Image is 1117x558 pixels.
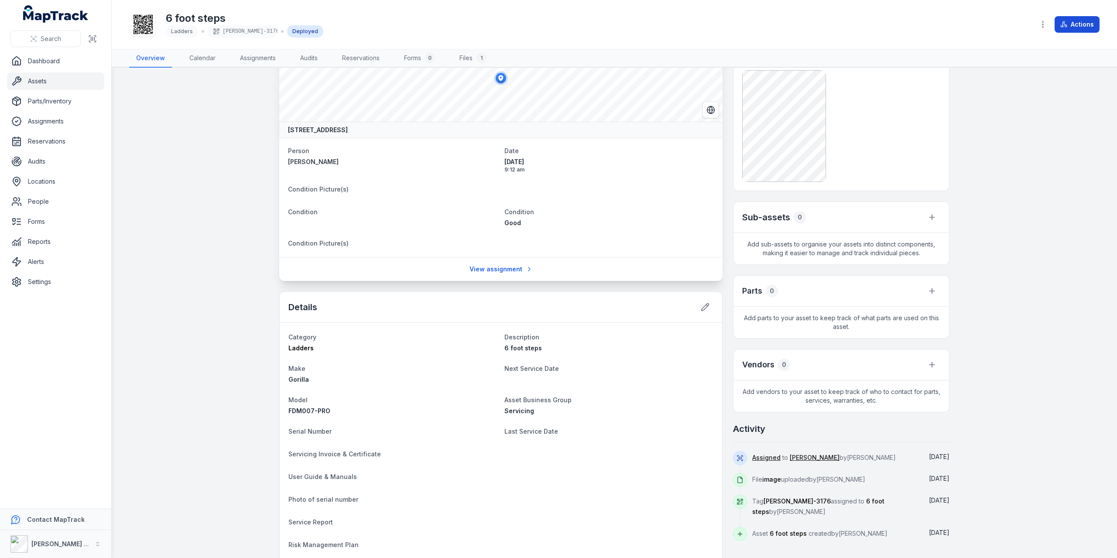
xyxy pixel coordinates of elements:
[762,476,781,483] span: image
[794,211,806,223] div: 0
[397,49,442,68] a: Forms0
[287,25,323,38] div: Deployed
[288,450,381,458] span: Servicing Invoice & Certificate
[752,453,781,462] a: Assigned
[504,157,714,173] time: 9/25/2025, 9:12:17 AM
[288,541,359,548] span: Risk Management Plan
[742,359,774,371] h3: Vendors
[790,453,839,462] a: [PERSON_NAME]
[504,166,714,173] span: 9:12 am
[752,530,887,537] span: Asset created by [PERSON_NAME]
[288,185,349,193] span: Condition Picture(s)
[208,25,278,38] div: [PERSON_NAME]-3176
[504,208,534,216] span: Condition
[504,147,519,154] span: Date
[288,473,357,480] span: User Guide & Manuals
[7,72,104,90] a: Assets
[171,28,193,34] span: Ladders
[288,376,309,383] span: Gorilla
[504,333,539,341] span: Description
[10,31,81,47] button: Search
[1055,16,1100,33] button: Actions
[7,52,104,70] a: Dashboard
[929,453,949,460] span: [DATE]
[929,496,949,504] span: [DATE]
[929,529,949,536] time: 9/25/2025, 9:11:14 AM
[288,518,333,526] span: Service Report
[452,49,493,68] a: Files1
[166,11,323,25] h1: 6 foot steps
[288,240,349,247] span: Condition Picture(s)
[233,49,283,68] a: Assignments
[752,454,896,461] span: to by [PERSON_NAME]
[7,173,104,190] a: Locations
[288,365,305,372] span: Make
[929,529,949,536] span: [DATE]
[23,5,89,23] a: MapTrack
[182,49,223,68] a: Calendar
[279,34,723,122] canvas: Map
[770,530,807,537] span: 6 foot steps
[742,285,762,297] h3: Parts
[733,233,949,264] span: Add sub-assets to organise your assets into distinct components, making it easier to manage and t...
[504,396,572,404] span: Asset Business Group
[702,102,719,118] button: Switch to Satellite View
[7,233,104,250] a: Reports
[425,53,435,63] div: 0
[288,407,330,414] span: FDM007-PRO
[929,475,949,482] time: 9/25/2025, 9:11:47 AM
[31,540,92,548] strong: [PERSON_NAME] Air
[288,496,358,503] span: Photo of serial number
[778,359,790,371] div: 0
[766,285,778,297] div: 0
[293,49,325,68] a: Audits
[7,133,104,150] a: Reservations
[27,516,85,523] strong: Contact MapTrack
[7,253,104,270] a: Alerts
[288,301,317,313] h2: Details
[742,211,790,223] h2: Sub-assets
[504,407,534,414] span: Servicing
[288,344,314,352] span: Ladders
[7,92,104,110] a: Parts/Inventory
[335,49,387,68] a: Reservations
[504,428,558,435] span: Last Service Date
[929,496,949,504] time: 9/25/2025, 9:11:14 AM
[504,344,542,352] span: 6 foot steps
[288,333,316,341] span: Category
[288,428,332,435] span: Serial Number
[7,113,104,130] a: Assignments
[733,380,949,412] span: Add vendors to your asset to keep track of who to contact for parts, services, warranties, etc.
[464,261,538,277] a: View assignment
[929,453,949,460] time: 9/25/2025, 9:12:17 AM
[288,396,308,404] span: Model
[929,475,949,482] span: [DATE]
[504,219,521,226] span: Good
[7,213,104,230] a: Forms
[764,497,831,505] span: [PERSON_NAME]-3176
[288,126,348,134] strong: [STREET_ADDRESS]
[41,34,61,43] span: Search
[7,193,104,210] a: People
[733,307,949,338] span: Add parts to your asset to keep track of what parts are used on this asset.
[504,365,559,372] span: Next Service Date
[288,208,318,216] span: Condition
[7,153,104,170] a: Audits
[7,273,104,291] a: Settings
[504,157,714,166] span: [DATE]
[752,497,884,515] span: Tag assigned to by [PERSON_NAME]
[752,476,865,483] span: File uploaded by [PERSON_NAME]
[733,423,765,435] h2: Activity
[288,157,497,166] a: [PERSON_NAME]
[288,147,309,154] span: Person
[129,49,172,68] a: Overview
[476,53,487,63] div: 1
